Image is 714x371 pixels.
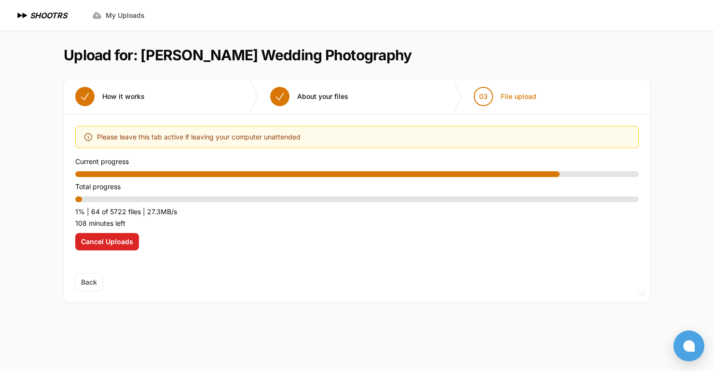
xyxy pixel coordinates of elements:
img: SHOOTRS [15,10,30,21]
p: Total progress [75,181,639,192]
span: How it works [102,92,145,101]
button: 03 File upload [462,79,548,114]
p: Current progress [75,156,639,167]
p: 1% | 64 of 5722 files | 27.3MB/s [75,206,639,218]
a: SHOOTRS SHOOTRS [15,10,67,21]
span: File upload [501,92,536,101]
span: Cancel Uploads [81,237,133,247]
button: About your files [259,79,360,114]
button: How it works [64,79,156,114]
button: Cancel Uploads [75,233,139,250]
span: Please leave this tab active if leaving your computer unattended [97,131,301,143]
p: 108 minutes left [75,218,639,229]
a: My Uploads [86,7,151,24]
button: Open chat window [673,330,704,361]
div: v2 [639,289,645,300]
span: My Uploads [106,11,145,20]
h1: Upload for: [PERSON_NAME] Wedding Photography [64,46,412,64]
h1: SHOOTRS [30,10,67,21]
span: About your files [297,92,348,101]
span: 03 [479,92,488,101]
